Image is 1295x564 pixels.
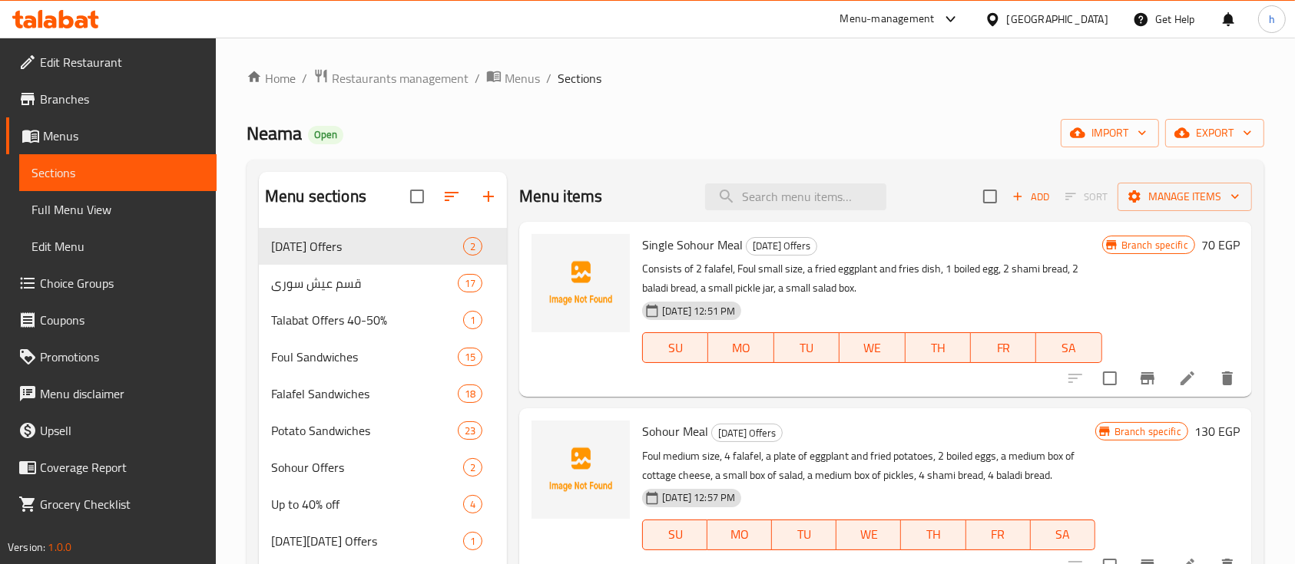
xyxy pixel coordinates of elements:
a: Sections [19,154,217,191]
a: Menus [486,68,540,88]
span: Potato Sandwiches [271,421,458,440]
a: Edit Restaurant [6,44,217,81]
div: items [463,495,482,513]
button: WE [836,519,901,550]
div: Up to 40% off4 [259,486,507,523]
span: SU [649,337,702,359]
span: TH [912,337,965,359]
button: TU [774,332,840,363]
a: Coverage Report [6,449,217,486]
span: 18 [459,387,482,401]
button: SU [642,332,708,363]
input: search [705,183,886,210]
span: Neama [247,116,302,150]
p: Consists of 2 falafel, Foul small size, a fried eggplant and fries dish, 1 boiled egg, 2 shami br... [642,259,1101,298]
span: Promotions [40,348,204,366]
span: Sohour Offers [271,458,463,477]
span: Edit Restaurant [40,53,204,71]
span: 17 [459,276,482,291]
span: Sohour Meal [642,420,708,443]
span: 2 [464,239,482,254]
a: Promotions [6,338,217,375]
span: SA [1037,523,1089,546]
span: TU [780,337,833,359]
div: items [458,274,482,292]
span: 1.0.0 [48,537,71,557]
span: Up to 40% off [271,495,463,513]
span: Select all sections [401,180,433,213]
span: Manage items [1130,187,1240,206]
div: items [463,311,482,329]
span: Foul Sandwiches [271,348,458,366]
div: Menu-management [840,10,935,28]
span: Menus [505,69,540,87]
span: Coverage Report [40,458,204,477]
h2: Menu sections [265,185,366,208]
div: [DATE][DATE] Offers1 [259,523,507,559]
h6: 130 EGP [1194,421,1240,442]
span: Upsell [40,421,204,440]
span: 15 [459,350,482,364]
span: FR [972,523,1025,546]
span: Coupons [40,311,204,329]
div: Ramadan Offers [271,237,463,256]
span: Talabat Offers 40-50% [271,311,463,329]
span: export [1177,124,1252,143]
span: TU [778,523,830,546]
button: TH [901,519,965,550]
span: SA [1042,337,1095,359]
div: Sohour Offers2 [259,449,507,486]
span: Add [1010,188,1052,206]
span: 23 [459,424,482,438]
a: Edit menu item [1178,369,1197,388]
span: [DATE] Offers [712,424,782,442]
button: Add section [470,178,507,215]
span: Edit Menu [31,237,204,256]
span: [DATE] Offers [747,237,816,255]
span: [DATE] 12:57 PM [656,490,741,505]
a: Branches [6,81,217,117]
div: items [463,532,482,550]
li: / [302,69,307,87]
a: Home [247,69,296,87]
span: Sections [31,163,204,182]
span: Add item [1006,185,1055,209]
span: MO [714,523,766,546]
span: SU [649,523,701,546]
a: Coupons [6,302,217,338]
span: Sections [558,69,601,87]
a: Grocery Checklist [6,486,217,523]
div: Potato Sandwiches23 [259,412,507,449]
button: FR [971,332,1036,363]
span: Select to update [1094,362,1126,394]
img: Sohour Meal [532,421,630,519]
span: WE [843,523,895,546]
span: Grocery Checklist [40,495,204,513]
span: h [1269,11,1275,28]
button: WE [840,332,905,363]
span: TH [907,523,959,546]
a: Menu disclaimer [6,375,217,412]
div: Ramadan Offers [711,424,783,442]
h2: Menu items [519,185,603,208]
span: Version: [8,537,45,557]
button: Manage items [1118,183,1252,211]
span: Open [308,128,343,141]
img: Single Sohour Meal [532,234,630,332]
span: Branches [40,90,204,108]
div: Ramadan Offers [746,237,817,256]
button: SA [1031,519,1095,550]
h6: 70 EGP [1201,234,1240,256]
span: Select section first [1055,185,1118,209]
div: items [463,237,482,256]
div: Falafel Sandwiches18 [259,375,507,412]
button: FR [966,519,1031,550]
li: / [475,69,480,87]
div: items [463,458,482,477]
span: [DATE][DATE] Offers [271,532,463,550]
nav: breadcrumb [247,68,1264,88]
button: TU [772,519,836,550]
